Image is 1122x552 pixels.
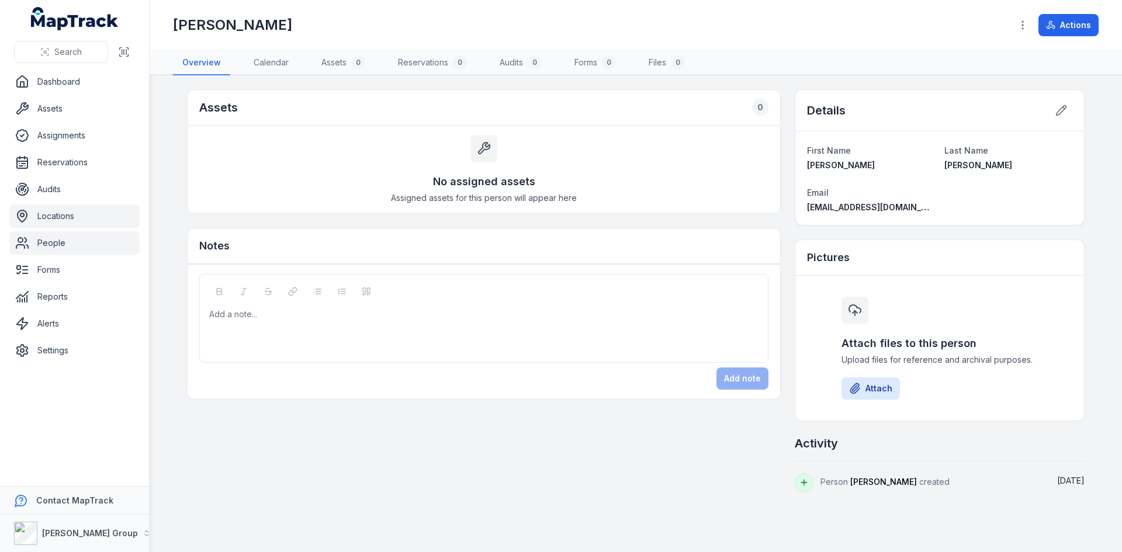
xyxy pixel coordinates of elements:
span: [PERSON_NAME] [807,160,875,170]
div: 0 [351,55,365,70]
a: Overview [173,51,230,75]
a: Alerts [9,312,140,335]
span: Assigned assets for this person will appear here [391,192,577,204]
h3: Notes [199,238,230,254]
a: Audits0 [490,51,551,75]
div: 0 [602,55,616,70]
a: Assets0 [312,51,375,75]
span: Email [807,188,829,197]
a: Locations [9,204,140,228]
a: People [9,231,140,255]
a: MapTrack [31,7,119,30]
h3: Attach files to this person [841,335,1038,352]
h2: Details [807,102,846,119]
div: 0 [453,55,467,70]
div: 0 [752,99,768,116]
span: Search [54,46,82,58]
span: Last Name [944,145,988,155]
span: Person created [820,477,950,487]
span: [EMAIL_ADDRESS][DOMAIN_NAME] [807,202,948,212]
a: Dashboard [9,70,140,93]
a: Calendar [244,51,298,75]
span: Upload files for reference and archival purposes. [841,354,1038,366]
h3: No assigned assets [433,173,535,190]
h3: Pictures [807,249,850,266]
div: 0 [671,55,685,70]
a: Files0 [639,51,694,75]
h2: Activity [795,435,838,452]
h2: Assets [199,99,238,116]
a: Assignments [9,124,140,147]
strong: Contact MapTrack [36,495,113,505]
button: Actions [1038,14,1099,36]
strong: [PERSON_NAME] Group [42,528,138,538]
time: 5/27/2025, 11:22:14 AM [1057,475,1085,485]
a: Audits [9,178,140,201]
span: [DATE] [1057,475,1085,485]
span: First Name [807,145,851,155]
a: Assets [9,97,140,120]
a: Reservations [9,151,140,174]
a: Settings [9,339,140,362]
button: Attach [841,377,900,400]
div: 0 [528,55,542,70]
h1: [PERSON_NAME] [173,16,292,34]
a: Forms [9,258,140,282]
a: Forms0 [565,51,625,75]
a: Reports [9,285,140,308]
a: Reservations0 [389,51,476,75]
button: Search [14,41,108,63]
span: [PERSON_NAME] [850,477,917,487]
span: [PERSON_NAME] [944,160,1012,170]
